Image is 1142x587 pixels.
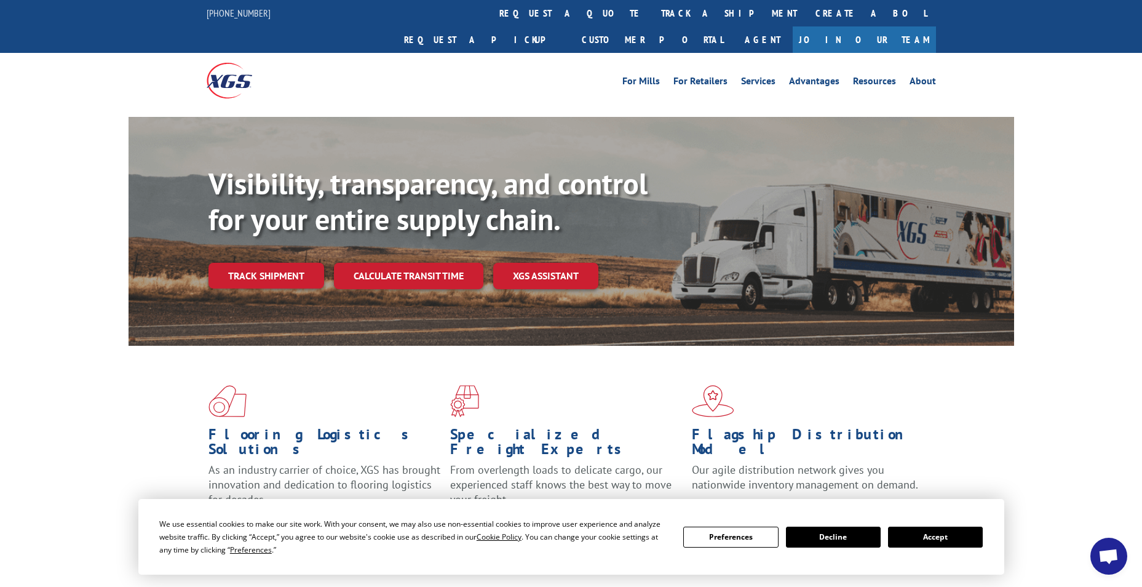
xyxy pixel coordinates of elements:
h1: Flagship Distribution Model [692,427,924,463]
a: Request a pickup [395,26,573,53]
span: Our agile distribution network gives you nationwide inventory management on demand. [692,463,918,492]
a: XGS ASSISTANT [493,263,598,289]
a: For Retailers [673,76,728,90]
a: [PHONE_NUMBER] [207,7,271,19]
p: From overlength loads to delicate cargo, our experienced staff knows the best way to move your fr... [450,463,683,517]
b: Visibility, transparency, and control for your entire supply chain. [208,164,648,238]
div: We use essential cookies to make our site work. With your consent, we may also use non-essential ... [159,517,668,556]
span: Preferences [230,545,272,555]
a: Resources [853,76,896,90]
img: xgs-icon-flagship-distribution-model-red [692,385,734,417]
img: xgs-icon-total-supply-chain-intelligence-red [208,385,247,417]
span: Cookie Policy [477,532,521,542]
a: For Mills [622,76,660,90]
a: Customer Portal [573,26,732,53]
img: xgs-icon-focused-on-flooring-red [450,385,479,417]
div: Open chat [1090,538,1127,575]
div: Cookie Consent Prompt [138,499,1004,575]
a: Services [741,76,775,90]
a: Agent [732,26,793,53]
a: Advantages [789,76,839,90]
button: Preferences [683,527,778,548]
button: Decline [786,527,881,548]
a: Join Our Team [793,26,936,53]
a: Track shipment [208,263,324,289]
span: As an industry carrier of choice, XGS has brought innovation and dedication to flooring logistics... [208,463,440,506]
a: Calculate transit time [334,263,483,289]
h1: Flooring Logistics Solutions [208,427,441,463]
a: About [910,76,936,90]
button: Accept [888,527,983,548]
h1: Specialized Freight Experts [450,427,683,463]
